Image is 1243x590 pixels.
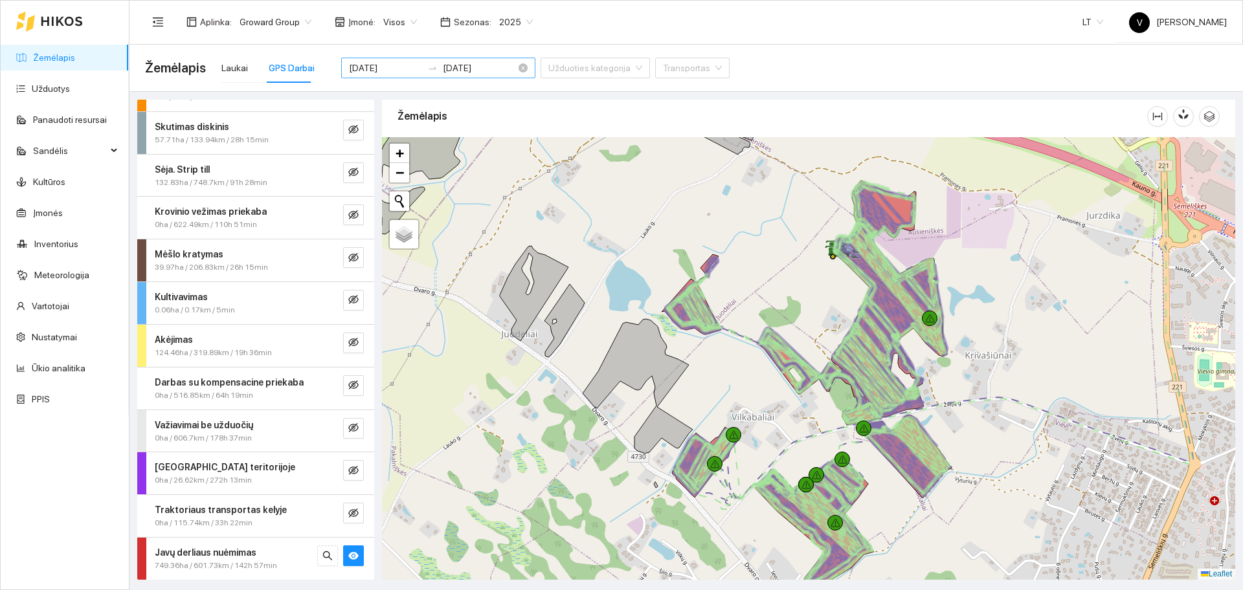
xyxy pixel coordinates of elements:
span: layout [186,17,197,27]
span: LT [1082,12,1103,32]
span: search [322,551,333,563]
span: 0ha / 606.7km / 178h 37min [155,432,252,444]
div: Skutimas diskinis57.71ha / 133.94km / 28h 15mineye-invisible [137,112,374,154]
button: eye-invisible [343,503,364,523]
span: shop [335,17,345,27]
span: column-width [1148,111,1167,122]
strong: Krovinio vežimas priekaba [155,206,267,217]
button: eye-invisible [343,290,364,311]
input: Pradžios data [349,61,422,75]
span: 0ha / 516.85km / 64h 19min [155,389,253,402]
strong: [GEOGRAPHIC_DATA] teritorijoje [155,462,295,472]
button: eye-invisible [343,375,364,396]
a: Meteorologija [34,270,89,280]
div: Mėšlo kratymas39.97ha / 206.83km / 26h 15mineye-invisible [137,239,374,281]
span: 749.36ha / 601.73km / 142h 57min [155,560,277,572]
span: eye-invisible [348,465,359,477]
a: Layers [390,220,418,248]
span: Aplinka : [200,15,232,29]
button: menu-fold [145,9,171,35]
span: Visos [383,12,417,32]
a: Inventorius [34,239,78,249]
div: Akėjimas124.46ha / 319.89km / 19h 36mineye-invisible [137,325,374,367]
span: + [396,145,404,161]
div: GPS Darbai [269,61,315,75]
span: eye-invisible [348,508,359,520]
span: 0ha / 26.62km / 272h 13min [155,474,252,486]
button: eye-invisible [343,333,364,353]
a: Nustatymai [32,332,77,342]
strong: Važiavimai be užduočių [155,420,253,430]
a: Žemėlapis [33,52,75,63]
strong: Skutimas diskinis [155,122,229,132]
span: 132.83ha / 748.7km / 91h 28min [155,177,267,189]
strong: Traktoriaus transportas kelyje [155,505,287,515]
div: Krovinio vežimas priekaba0ha / 622.49km / 110h 51mineye-invisible [137,197,374,239]
span: Groward Group [240,12,311,32]
span: 0.06ha / 0.17km / 5min [155,304,235,316]
button: eye [343,545,364,566]
span: eye [348,551,359,563]
span: calendar [440,17,451,27]
div: Žemėlapis [398,98,1147,135]
strong: Darbas su kompensacine priekaba [155,377,304,388]
span: [PERSON_NAME] [1129,17,1227,27]
button: eye-invisible [343,120,364,140]
div: Traktoriaus transportas kelyje0ha / 115.74km / 33h 22mineye-invisible [137,495,374,537]
span: − [396,164,404,180]
a: Kultūros [33,177,65,187]
span: Žemėlapis [145,58,206,78]
a: Zoom in [390,144,409,163]
span: 57.71ha / 133.94km / 28h 15min [155,134,269,146]
span: 0ha / 622.49km / 110h 51min [155,219,257,231]
button: eye-invisible [343,204,364,225]
strong: Kultivavimas [155,292,208,302]
a: Leaflet [1201,569,1232,578]
a: Vartotojai [32,301,69,311]
button: column-width [1147,106,1168,127]
button: eye-invisible [343,162,364,183]
button: eye-invisible [343,418,364,439]
span: 0ha / 115.74km / 33h 22min [155,517,252,529]
span: eye-invisible [348,124,359,137]
span: eye-invisible [348,210,359,222]
a: Zoom out [390,163,409,182]
strong: Javų derliaus nuėmimas [155,547,256,558]
div: Sėja. Strip till132.83ha / 748.7km / 91h 28mineye-invisible [137,155,374,197]
span: eye-invisible [348,167,359,179]
span: Sandėlis [33,138,107,164]
span: eye-invisible [348,380,359,392]
input: Pabaigos data [443,61,516,75]
strong: Mėšlo kratymas [155,249,223,259]
span: menu-fold [152,16,164,28]
button: Initiate a new search [390,191,409,211]
div: Javų derliaus nuėmimas749.36ha / 601.73km / 142h 57minsearcheye [137,538,374,580]
button: eye-invisible [343,460,364,481]
div: Kultivavimas0.06ha / 0.17km / 5mineye-invisible [137,282,374,324]
span: Sezonas : [454,15,491,29]
button: eye-invisible [343,247,364,268]
div: Laukai [221,61,248,75]
span: eye-invisible [348,337,359,349]
div: [GEOGRAPHIC_DATA] teritorijoje0ha / 26.62km / 272h 13mineye-invisible [137,452,374,494]
span: eye-invisible [348,294,359,307]
span: eye-invisible [348,422,359,435]
span: 2025 [499,12,533,32]
span: close-circle [519,63,528,72]
span: eye-invisible [348,252,359,265]
span: 124.46ha / 319.89km / 19h 36min [155,347,272,359]
span: swap-right [427,63,438,73]
span: Įmonė : [348,15,375,29]
div: Darbas su kompensacine priekaba0ha / 516.85km / 64h 19mineye-invisible [137,367,374,410]
span: 39.97ha / 206.83km / 26h 15min [155,261,268,274]
a: Panaudoti resursai [33,115,107,125]
strong: Sėja. Strip till [155,164,210,175]
div: Važiavimai be užduočių0ha / 606.7km / 178h 37mineye-invisible [137,410,374,452]
a: PPIS [32,394,50,404]
strong: Akėjimas [155,334,193,345]
span: to [427,63,438,73]
a: Užduotys [32,83,70,94]
a: Įmonės [33,208,63,218]
span: V [1137,12,1143,33]
a: Ūkio analitika [32,363,85,373]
